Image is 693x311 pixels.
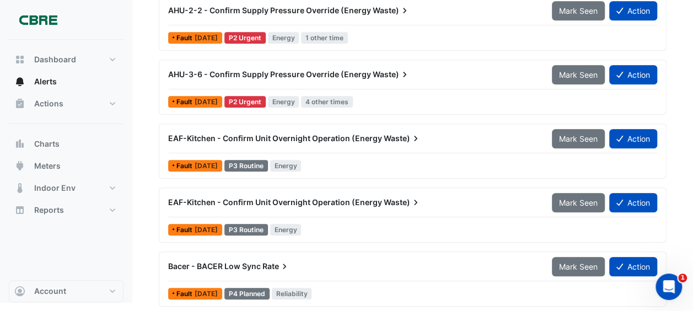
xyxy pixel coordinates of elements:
[34,138,60,149] span: Charts
[272,288,312,299] span: Reliability
[268,32,299,44] span: Energy
[9,71,123,93] button: Alerts
[34,205,64,216] span: Reports
[176,227,195,233] span: Fault
[224,96,266,108] div: P2 Urgent
[559,134,598,143] span: Mark Seen
[609,257,657,276] button: Action
[34,98,63,109] span: Actions
[552,193,605,212] button: Mark Seen
[14,160,25,171] app-icon: Meters
[14,98,25,109] app-icon: Actions
[168,6,371,15] span: AHU-2-2 - Confirm Supply Pressure Override (Energy
[559,198,598,207] span: Mark Seen
[14,183,25,194] app-icon: Indoor Env
[609,129,657,148] button: Action
[34,76,57,87] span: Alerts
[301,32,348,44] span: 1 other time
[373,5,410,16] span: Waste)
[384,133,421,144] span: Waste)
[9,133,123,155] button: Charts
[224,32,266,44] div: P2 Urgent
[262,261,290,272] span: Rate
[195,226,218,234] span: Thu 25-Sep-2025 18:00 AWST
[195,98,218,106] span: Tue 30-Sep-2025 09:01 AWST
[176,291,195,297] span: Fault
[373,69,410,80] span: Waste)
[168,133,382,143] span: EAF-Kitchen - Confirm Unit Overnight Operation (Energy
[609,1,657,20] button: Action
[34,183,76,194] span: Indoor Env
[195,289,218,298] span: Thu 02-Oct-2025 14:09 AWST
[176,35,195,41] span: Fault
[559,70,598,79] span: Mark Seen
[14,205,25,216] app-icon: Reports
[13,9,63,31] img: Company Logo
[9,199,123,221] button: Reports
[552,65,605,84] button: Mark Seen
[552,257,605,276] button: Mark Seen
[168,197,382,207] span: EAF-Kitchen - Confirm Unit Overnight Operation (Energy
[195,34,218,42] span: Tue 30-Sep-2025 11:00 AWST
[609,193,657,212] button: Action
[9,49,123,71] button: Dashboard
[14,54,25,65] app-icon: Dashboard
[176,163,195,169] span: Fault
[9,177,123,199] button: Indoor Env
[168,261,261,271] span: Bacer - BACER Low Sync
[270,224,302,235] span: Energy
[559,262,598,271] span: Mark Seen
[195,162,218,170] span: Fri 26-Sep-2025 00:00 AWST
[552,1,605,20] button: Mark Seen
[176,99,195,105] span: Fault
[34,160,61,171] span: Meters
[301,96,353,108] span: 4 other times
[609,65,657,84] button: Action
[559,6,598,15] span: Mark Seen
[9,93,123,115] button: Actions
[9,280,123,302] button: Account
[9,155,123,177] button: Meters
[14,138,25,149] app-icon: Charts
[224,288,270,299] div: P4 Planned
[270,160,302,171] span: Energy
[14,76,25,87] app-icon: Alerts
[34,286,66,297] span: Account
[656,274,682,300] iframe: Intercom live chat
[168,69,371,79] span: AHU-3-6 - Confirm Supply Pressure Override (Energy
[678,274,687,282] span: 1
[224,160,268,171] div: P3 Routine
[384,197,421,208] span: Waste)
[34,54,76,65] span: Dashboard
[268,96,299,108] span: Energy
[224,224,268,235] div: P3 Routine
[552,129,605,148] button: Mark Seen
